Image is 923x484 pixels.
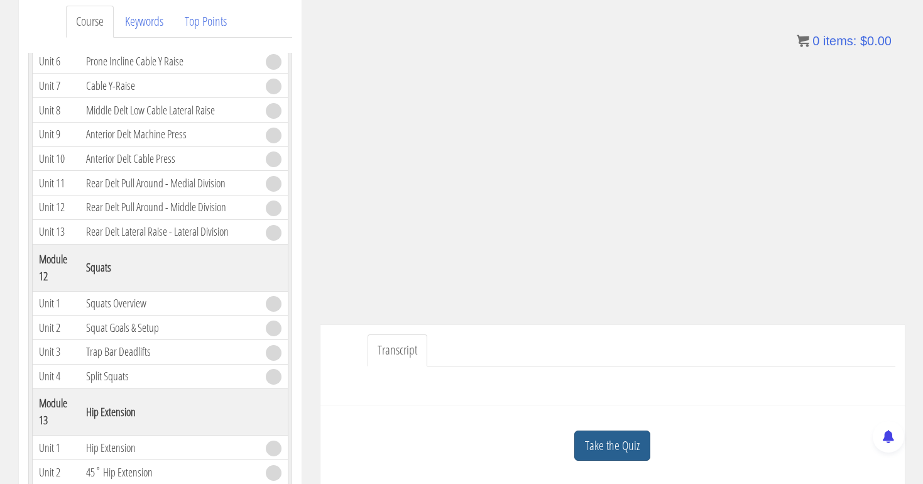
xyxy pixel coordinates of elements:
[80,171,259,195] td: Rear Delt Pull Around - Medial Division
[66,6,114,38] a: Course
[32,74,80,98] td: Unit 7
[80,122,259,146] td: Anterior Delt Machine Press
[797,34,892,48] a: 0 items: $0.00
[80,244,259,291] th: Squats
[80,146,259,171] td: Anterior Delt Cable Press
[32,291,80,316] td: Unit 1
[80,195,259,220] td: Rear Delt Pull Around - Middle Division
[80,436,259,460] td: Hip Extension
[80,74,259,98] td: Cable Y-Raise
[860,34,867,48] span: $
[80,219,259,244] td: Rear Delt Lateral Raise - Lateral Division
[32,388,80,436] th: Module 13
[115,6,173,38] a: Keywords
[32,122,80,146] td: Unit 9
[823,34,856,48] span: items:
[32,316,80,340] td: Unit 2
[860,34,892,48] bdi: 0.00
[80,364,259,388] td: Split Squats
[32,244,80,291] th: Module 12
[80,388,259,436] th: Hip Extension
[32,436,80,460] td: Unit 1
[797,35,809,47] img: icon11.png
[32,219,80,244] td: Unit 13
[32,364,80,388] td: Unit 4
[574,431,650,461] a: Take the Quiz
[32,49,80,74] td: Unit 6
[175,6,237,38] a: Top Points
[80,49,259,74] td: Prone Incline Cable Y Raise
[32,98,80,123] td: Unit 8
[812,34,819,48] span: 0
[32,171,80,195] td: Unit 11
[32,195,80,220] td: Unit 12
[32,146,80,171] td: Unit 10
[32,340,80,365] td: Unit 3
[80,291,259,316] td: Squats Overview
[80,98,259,123] td: Middle Delt Low Cable Lateral Raise
[368,334,427,366] a: Transcript
[80,316,259,340] td: Squat Goals & Setup
[80,340,259,365] td: Trap Bar Deadlifts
